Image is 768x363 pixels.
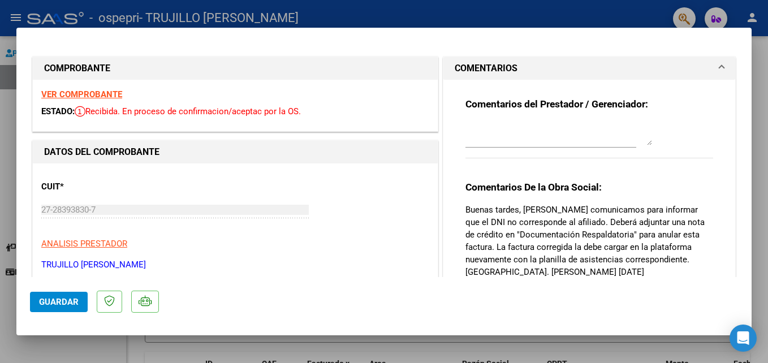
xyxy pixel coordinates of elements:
[730,325,757,352] div: Open Intercom Messenger
[41,258,429,271] p: TRUJILLO [PERSON_NAME]
[30,292,88,312] button: Guardar
[41,180,158,193] p: CUIT
[41,89,122,100] a: VER COMPROBANTE
[465,98,648,110] strong: Comentarios del Prestador / Gerenciador:
[455,62,517,75] h1: COMENTARIOS
[41,239,127,249] span: ANALISIS PRESTADOR
[465,204,713,278] p: Buenas tardes, [PERSON_NAME] comunicamos para informar que el DNI no corresponde al afiliado. Deb...
[443,80,735,330] div: COMENTARIOS
[465,181,602,193] strong: Comentarios De la Obra Social:
[44,146,159,157] strong: DATOS DEL COMPROBANTE
[44,63,110,74] strong: COMPROBANTE
[39,297,79,307] span: Guardar
[443,57,735,80] mat-expansion-panel-header: COMENTARIOS
[41,106,75,116] span: ESTADO:
[75,106,301,116] span: Recibida. En proceso de confirmacion/aceptac por la OS.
